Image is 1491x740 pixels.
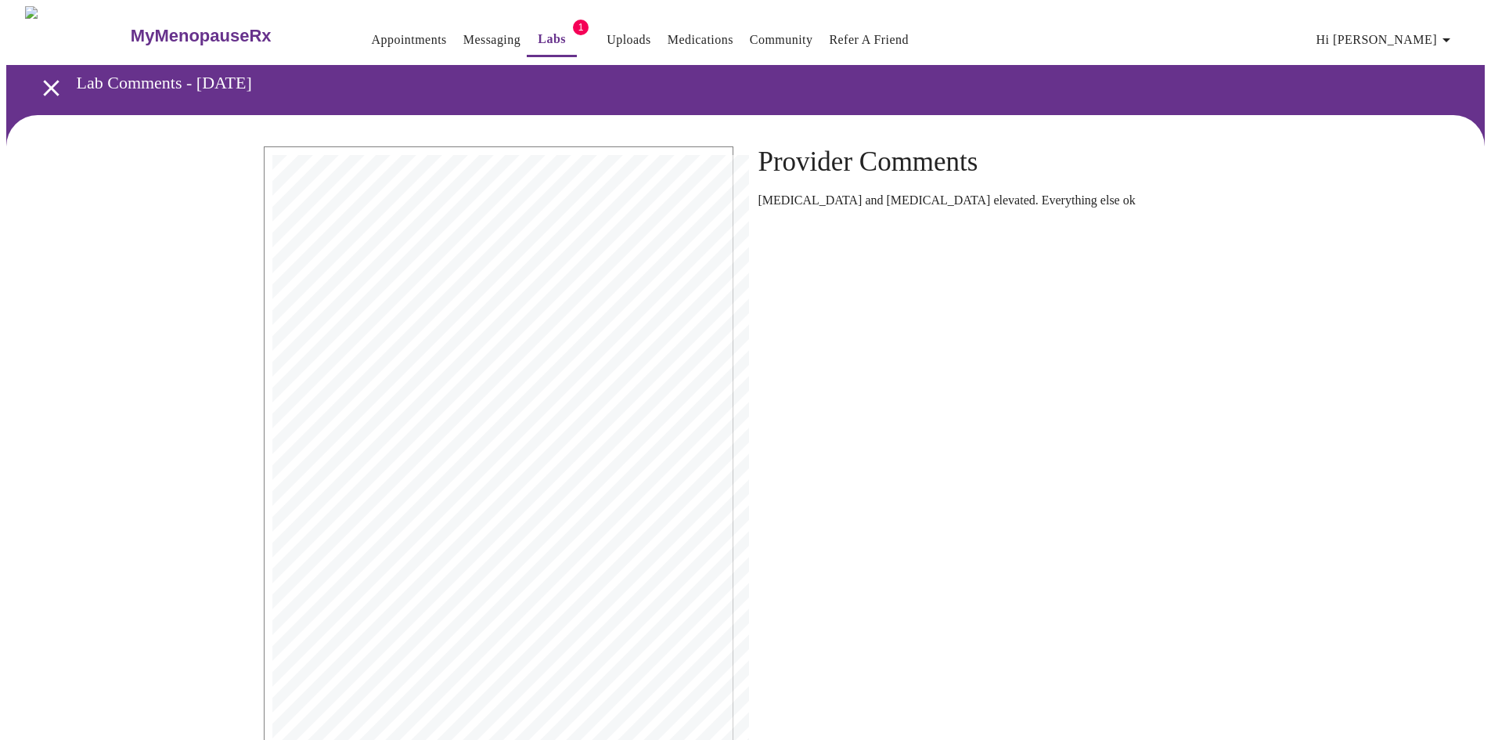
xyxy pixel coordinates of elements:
[128,9,333,63] a: MyMenopauseRx
[463,29,520,51] a: Messaging
[607,29,651,51] a: Uploads
[758,193,1228,208] p: [MEDICAL_DATA] and [MEDICAL_DATA] elevated. Everything else ok
[77,73,1404,93] h3: Lab Comments - [DATE]
[457,24,527,56] button: Messaging
[372,29,447,51] a: Appointments
[661,24,740,56] button: Medications
[538,28,566,50] a: Labs
[527,23,577,57] button: Labs
[600,24,657,56] button: Uploads
[131,26,272,46] h3: MyMenopauseRx
[750,29,813,51] a: Community
[25,6,128,65] img: MyMenopauseRx Logo
[573,20,589,35] span: 1
[829,29,909,51] a: Refer a Friend
[1316,29,1456,51] span: Hi [PERSON_NAME]
[823,24,915,56] button: Refer a Friend
[1310,24,1462,56] button: Hi [PERSON_NAME]
[758,146,1228,178] h4: Provider Comments
[668,29,733,51] a: Medications
[744,24,819,56] button: Community
[366,24,453,56] button: Appointments
[28,65,74,111] button: open drawer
